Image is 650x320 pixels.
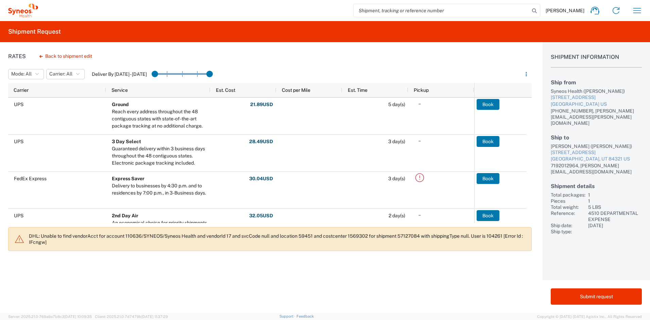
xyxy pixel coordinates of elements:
span: UPS [14,213,23,218]
div: 4510 DEPARTMENTAL EXPENSE [588,210,642,222]
div: [PERSON_NAME] ([PERSON_NAME]) [551,143,642,149]
span: UPS [14,102,23,107]
div: 3 Day Select [112,138,207,145]
span: Copyright © [DATE]-[DATE] Agistix Inc., All Rights Reserved [537,314,642,320]
div: [DATE] [588,222,642,229]
span: [PERSON_NAME] [546,7,584,14]
div: Delivery to businesses by 4:30 p.m. and to residences by 7:00 p.m., in 3-Business days. [112,182,207,197]
span: Carrier: All [49,71,72,77]
div: An economical choice for priority shipments in the 50 states and Puerto Rico - with guaranteed on... [112,219,207,241]
h2: Shipment details [551,183,642,189]
span: Service [112,87,128,93]
div: [GEOGRAPHIC_DATA] US [551,101,642,108]
button: 32.05USD [249,210,273,221]
button: 30.04USD [249,173,273,184]
span: Client: 2025.21.0-7d7479b [95,315,168,319]
span: 5 day(s) [388,102,405,107]
div: 7192012964, [PERSON_NAME][EMAIL_ADDRESS][DOMAIN_NAME] [551,163,642,175]
button: Book [477,173,499,184]
span: Server: 2025.21.0-769a9a7b8c3 [8,315,92,319]
span: [DATE] 10:09:35 [64,315,92,319]
button: Carrier: All [46,69,85,79]
span: Cost per Mile [282,87,310,93]
div: Reach every address throughout the 48 contiguous states with state-of-the-art package tracking at... [112,108,207,130]
button: Book [477,99,499,110]
h2: Ship from [551,79,642,86]
a: [STREET_ADDRESS][GEOGRAPHIC_DATA] US [551,94,642,107]
span: [DATE] 11:37:29 [141,315,168,319]
span: 3 day(s) [388,176,405,181]
button: Book [477,136,499,147]
span: UPS [14,139,23,144]
button: Back to shipment edit [34,50,98,62]
p: DHL: Unable to find vendorAcct for account 110636/SYNEOS/Syneos Health and vendorId 17 and svcCod... [29,233,526,245]
span: Carrier [14,87,29,93]
div: Reference: [551,210,585,222]
div: 5 LBS [588,204,642,210]
div: [PHONE_NUMBER], [PERSON_NAME][EMAIL_ADDRESS][PERSON_NAME][DOMAIN_NAME] [551,108,642,126]
div: [STREET_ADDRESS] [551,149,642,156]
div: 2nd Day Air [112,212,207,219]
div: Total packages: [551,192,585,198]
button: 28.49USD [249,136,273,147]
div: Total weight: [551,204,585,210]
a: Feedback [296,314,314,318]
span: 2 day(s) [389,213,405,218]
div: 1 [588,192,642,198]
span: 30.04 USD [249,175,273,182]
label: Deliver By [DATE] - [DATE] [92,71,147,77]
button: Mode: All [8,69,44,79]
div: Ship date: [551,222,585,229]
span: Est. Cost [216,87,235,93]
span: Mode: All [11,71,32,77]
div: Pieces [551,198,585,204]
h2: Ship to [551,134,642,141]
h1: Shipment Information [551,54,642,68]
div: Guaranteed delivery within 3 business days throughout the 48 contiguous states. Electronic packag... [112,145,207,167]
span: 3 day(s) [388,139,405,144]
h2: Shipment Request [8,28,61,36]
span: FedEx Express [14,176,47,181]
button: 21.89USD [250,99,273,110]
button: Submit request [551,288,642,305]
a: [STREET_ADDRESS][GEOGRAPHIC_DATA], UT 84321 US [551,149,642,163]
input: Shipment, tracking or reference number [354,4,530,17]
div: Syneos Health ([PERSON_NAME]) [551,88,642,94]
span: Pickup [414,87,429,93]
button: Book [477,210,499,221]
span: 28.49 USD [249,138,273,145]
div: Express Saver [112,175,207,182]
h1: Rates [8,53,26,60]
div: 1 [588,198,642,204]
div: [GEOGRAPHIC_DATA], UT 84321 US [551,156,642,163]
span: Est. Time [348,87,367,93]
a: Support [279,314,296,318]
span: 21.89 USD [250,101,273,108]
div: Ground [112,101,207,108]
span: 32.05 USD [249,213,273,219]
div: Ship type: [551,229,585,235]
div: [STREET_ADDRESS] [551,94,642,101]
